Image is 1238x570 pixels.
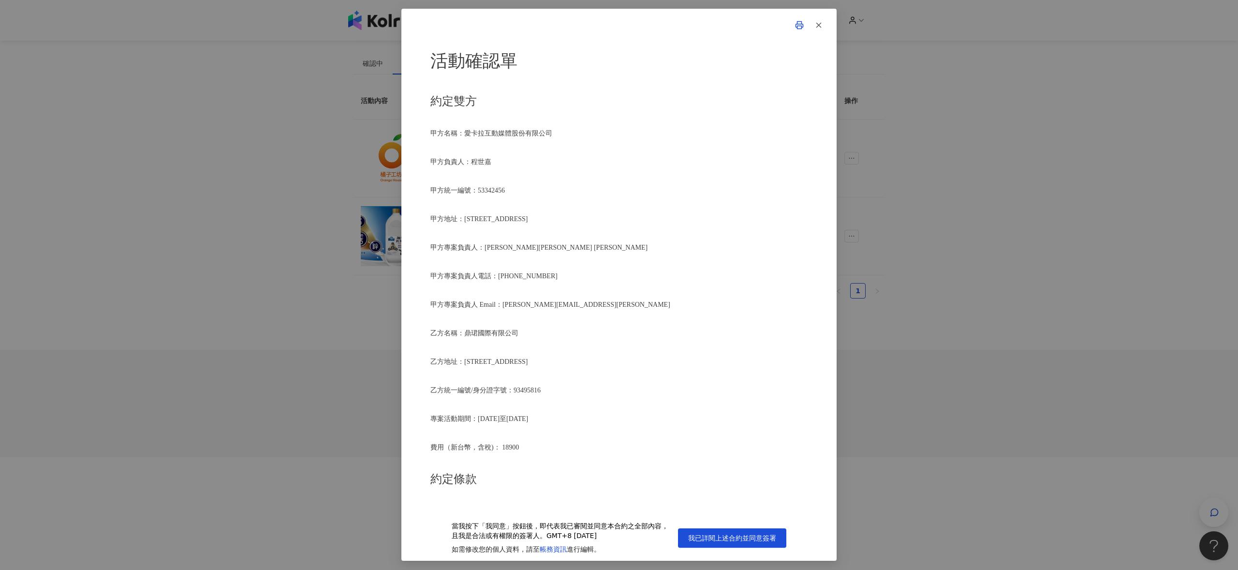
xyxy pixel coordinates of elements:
span: 活動確認單 [430,51,517,71]
a: 帳務資訊 [540,545,567,553]
span: 甲方名稱：愛卡拉互動媒體股份有限公司 [430,130,552,137]
button: 我已詳閱上述合約並同意簽署 [678,528,786,548]
span: 乙方統一編號/身分證字號：93495816 [430,387,541,394]
span: 甲方負責人：程世嘉 [430,159,491,166]
span: 甲方地址：[STREET_ADDRESS] [430,216,528,223]
span: 乙方地址：[STREET_ADDRESS] [430,359,528,366]
span: 我已詳閱上述合約並同意簽署 [688,534,776,542]
span: 甲方專案負責人 Email：[PERSON_NAME][EMAIL_ADDRESS][PERSON_NAME] [430,301,670,309]
span: 甲方專案負責人電話：[PHONE_NUMBER] [430,273,558,280]
span: 甲方統一編號：53342456 [430,187,505,195]
span: 費用（新台幣，含稅)： 18900 [430,444,519,451]
span: 乙方名稱：鼎珺國際有限公司 [430,330,518,337]
span: 專案活動期間：[DATE]至[DATE] [430,416,528,423]
span: 約定條款 [430,473,477,486]
div: 如需修改您的個人資料，請至 進行編輯。 [452,545,670,555]
div: 當我按下「我同意」按鈕後，即代表我已審閱並同意本合約之全部內容，且我是合法或有權限的簽署人。 GMT+8 [DATE] [452,522,670,541]
span: 甲方專案負責人：[PERSON_NAME][PERSON_NAME] [PERSON_NAME] [430,244,648,252]
span: 約定雙方 [430,95,477,107]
